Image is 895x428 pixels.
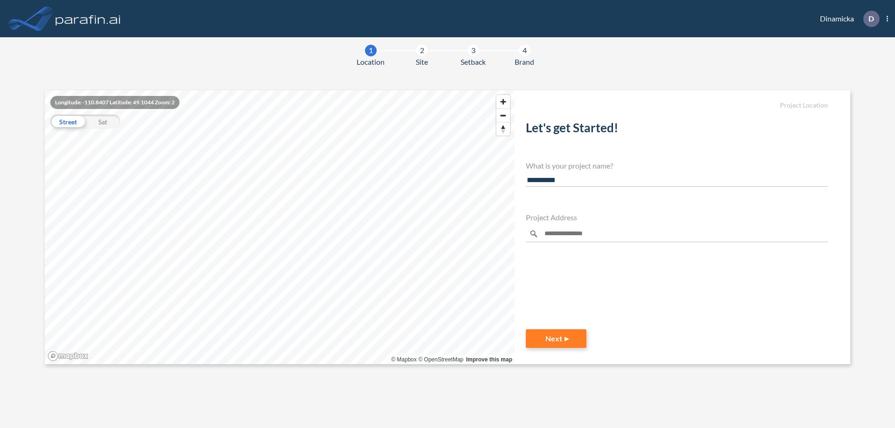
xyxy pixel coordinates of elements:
span: Location [357,56,385,68]
canvas: Map [45,90,515,364]
div: Dinamicka [806,11,888,27]
div: 3 [468,45,479,56]
a: Mapbox [391,356,417,363]
h2: Let's get Started! [526,121,828,139]
button: Next [526,329,586,348]
div: 2 [416,45,428,56]
div: Longitude: -110.8407 Latitude: 49.1044 Zoom: 2 [50,96,179,109]
span: Setback [461,56,486,68]
p: D [868,14,874,23]
a: Mapbox homepage [48,351,89,361]
a: OpenStreetMap [418,356,463,363]
span: Reset bearing to north [496,122,510,136]
h4: Project Address [526,213,828,222]
span: Brand [515,56,534,68]
span: Site [416,56,428,68]
h4: What is your project name? [526,161,828,170]
div: 1 [365,45,377,56]
button: Zoom out [496,109,510,122]
button: Reset bearing to north [496,122,510,136]
button: Zoom in [496,95,510,109]
input: Enter a location [526,225,828,242]
a: Improve this map [466,356,512,363]
div: Street [50,115,85,129]
img: logo [54,9,123,28]
div: Sat [85,115,120,129]
div: 4 [519,45,530,56]
h5: Project Location [526,102,828,109]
